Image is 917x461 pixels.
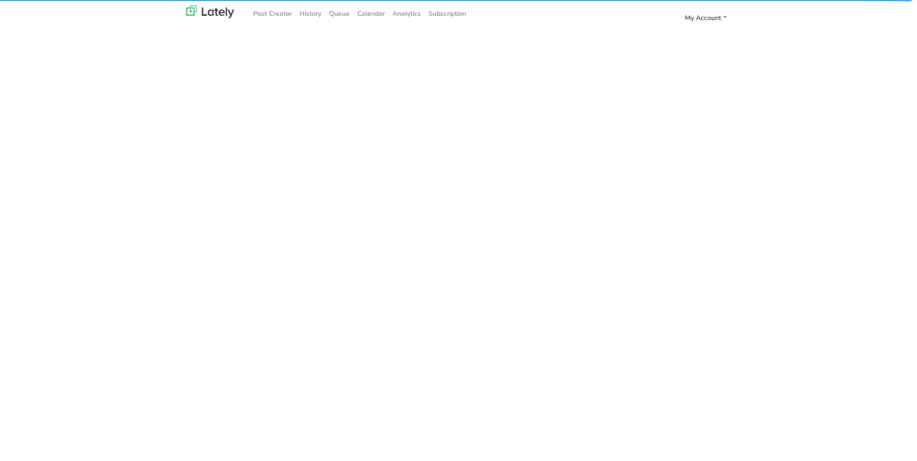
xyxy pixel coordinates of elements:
[357,9,385,18] span: Calendar
[249,6,296,21] a: Post Creator
[296,6,325,21] a: History
[389,6,425,21] a: Analytics
[681,10,731,26] a: My Account
[685,13,721,22] span: My Account
[186,5,234,18] img: lately_logo_nav.700ca2e7.jpg
[325,6,353,21] a: Queue
[353,6,389,21] a: Calendar
[856,432,907,456] iframe: Opens a widget where you can find more information
[425,6,470,21] a: Subscription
